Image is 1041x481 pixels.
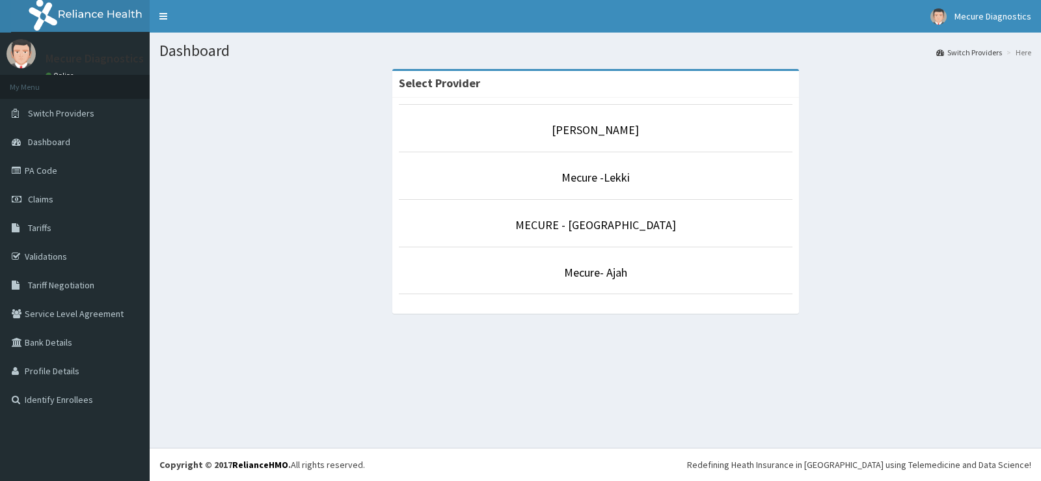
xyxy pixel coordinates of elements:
[936,47,1002,58] a: Switch Providers
[399,76,480,90] strong: Select Provider
[28,193,53,205] span: Claims
[28,136,70,148] span: Dashboard
[232,459,288,471] a: RelianceHMO
[1003,47,1031,58] li: Here
[954,10,1031,22] span: Mecure Diagnostics
[150,448,1041,481] footer: All rights reserved.
[159,42,1031,59] h1: Dashboard
[564,265,627,280] a: Mecure- Ajah
[515,217,676,232] a: MECURE - [GEOGRAPHIC_DATA]
[46,71,77,80] a: Online
[687,458,1031,471] div: Redefining Heath Insurance in [GEOGRAPHIC_DATA] using Telemedicine and Data Science!
[930,8,947,25] img: User Image
[561,170,630,185] a: Mecure -Lekki
[552,122,639,137] a: [PERSON_NAME]
[28,107,94,119] span: Switch Providers
[28,279,94,291] span: Tariff Negotiation
[159,459,291,471] strong: Copyright © 2017 .
[28,222,51,234] span: Tariffs
[7,39,36,68] img: User Image
[46,53,144,64] p: Mecure Diagnostics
